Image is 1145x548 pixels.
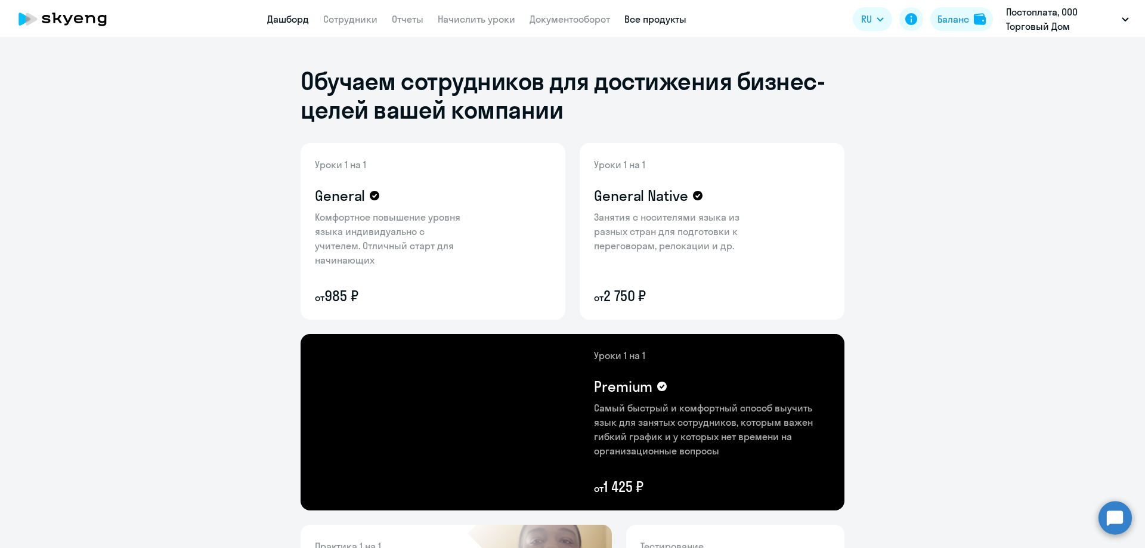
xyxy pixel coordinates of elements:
h1: Обучаем сотрудников для достижения бизнес-целей вашей компании [301,67,844,124]
img: premium-content-bg.png [428,334,844,510]
img: general-content-bg.png [301,143,480,320]
p: Уроки 1 на 1 [315,157,470,172]
img: balance [974,13,986,25]
p: 2 750 ₽ [594,286,749,305]
small: от [594,482,604,494]
span: RU [861,12,872,26]
button: Постоплата, ООО Торговый Дом "МОРОЗКО" [1000,5,1135,33]
p: 985 ₽ [315,286,470,305]
h4: General [315,186,365,205]
a: Сотрудники [323,13,377,25]
div: Баланс [937,12,969,26]
small: от [315,292,324,304]
button: Балансbalance [930,7,993,31]
p: Постоплата, ООО Торговый Дом "МОРОЗКО" [1006,5,1117,33]
button: RU [853,7,892,31]
p: Занятия с носителями языка из разных стран для подготовки к переговорам, релокации и др. [594,210,749,253]
small: от [594,292,604,304]
p: Уроки 1 на 1 [594,348,830,363]
p: Самый быстрый и комфортный способ выучить язык для занятых сотрудников, которым важен гибкий граф... [594,401,830,458]
p: Уроки 1 на 1 [594,157,749,172]
a: Все продукты [624,13,686,25]
p: 1 425 ₽ [594,477,830,496]
a: Документооборот [530,13,610,25]
p: Комфортное повышение уровня языка индивидуально с учителем. Отличный старт для начинающих [315,210,470,267]
a: Начислить уроки [438,13,515,25]
img: general-native-content-bg.png [580,143,768,320]
h4: Premium [594,377,652,396]
a: Дашборд [267,13,309,25]
h4: General Native [594,186,688,205]
a: Отчеты [392,13,423,25]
